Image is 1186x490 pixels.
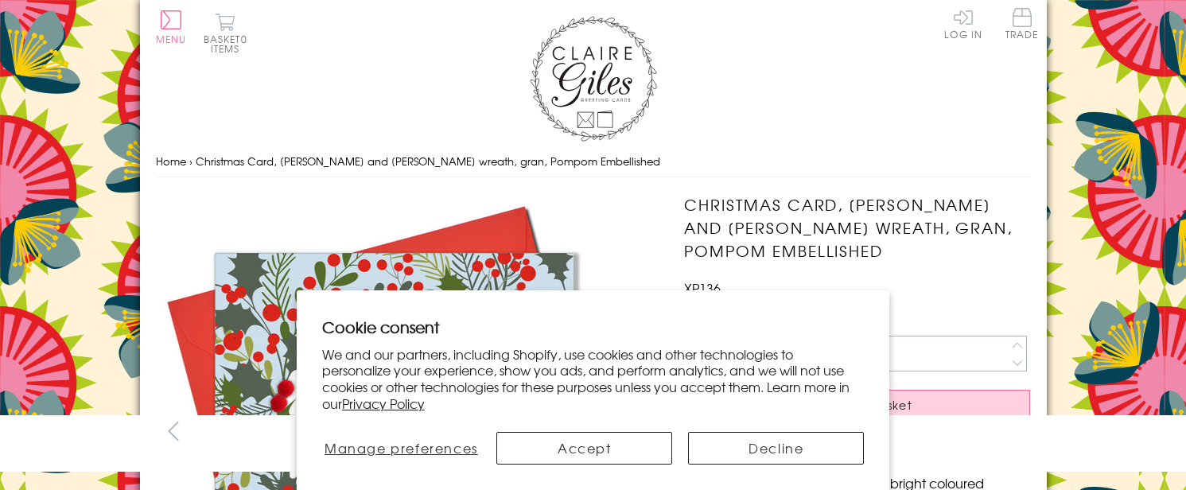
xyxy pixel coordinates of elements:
[322,316,865,338] h2: Cookie consent
[156,413,192,449] button: prev
[1005,8,1039,39] span: Trade
[156,154,186,169] a: Home
[684,278,721,297] span: XP136
[325,438,478,457] span: Manage preferences
[156,146,1031,178] nav: breadcrumbs
[196,154,660,169] span: Christmas Card, [PERSON_NAME] and [PERSON_NAME] wreath, gran, Pompom Embellished
[944,8,982,39] a: Log In
[189,154,192,169] span: ›
[530,16,657,142] img: Claire Giles Greetings Cards
[688,432,864,465] button: Decline
[156,10,187,44] button: Menu
[322,432,480,465] button: Manage preferences
[1005,8,1039,42] a: Trade
[496,432,672,465] button: Accept
[204,13,247,53] button: Basket0 items
[322,346,865,412] p: We and our partners, including Shopify, use cookies and other technologies to personalize your ex...
[342,394,425,413] a: Privacy Policy
[684,193,1030,262] h1: Christmas Card, [PERSON_NAME] and [PERSON_NAME] wreath, gran, Pompom Embellished
[211,32,247,56] span: 0 items
[156,32,187,46] span: Menu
